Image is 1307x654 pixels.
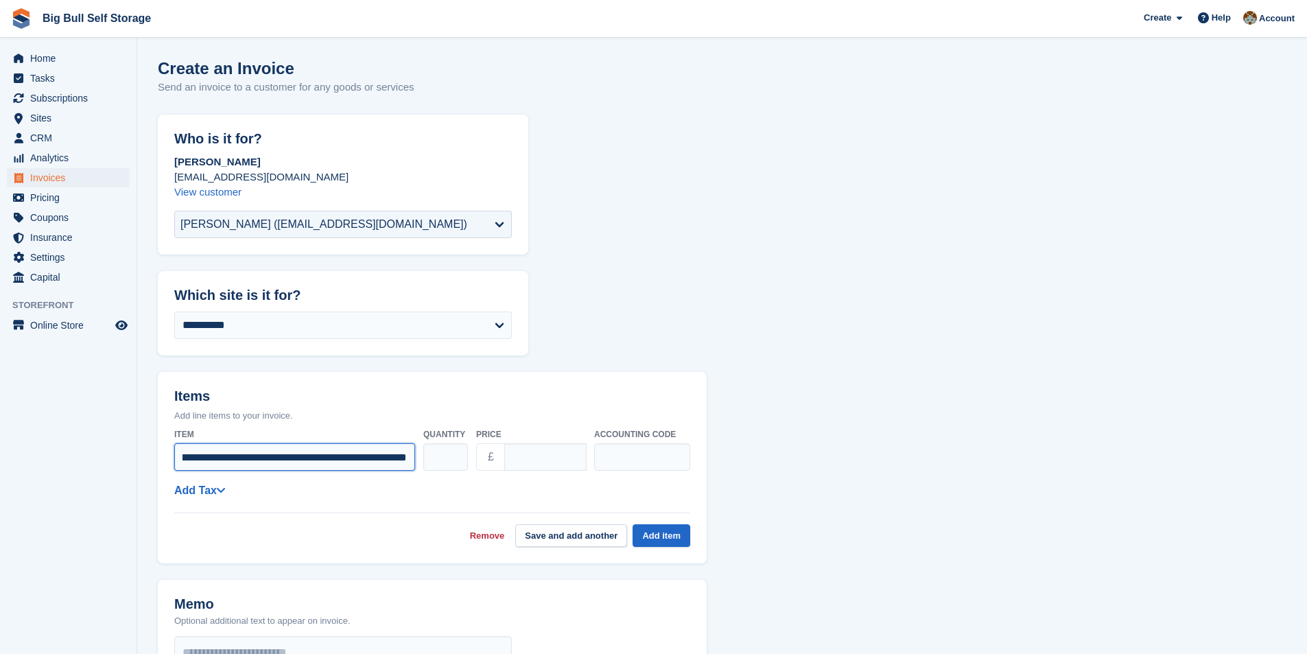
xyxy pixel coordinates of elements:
span: Capital [30,268,113,287]
a: menu [7,168,130,187]
span: Online Store [30,316,113,335]
span: Insurance [30,228,113,247]
button: Save and add another [515,524,627,547]
h2: Who is it for? [174,131,512,147]
a: menu [7,228,130,247]
a: Add Tax [174,484,225,496]
span: Storefront [12,299,137,312]
span: Settings [30,248,113,267]
p: Add line items to your invoice. [174,409,690,423]
a: menu [7,248,130,267]
div: [PERSON_NAME] ([EMAIL_ADDRESS][DOMAIN_NAME]) [180,216,467,233]
span: Invoices [30,168,113,187]
label: Price [476,428,586,441]
img: Mike Llewellen Palmer [1243,11,1257,25]
h2: Memo [174,596,351,612]
a: menu [7,188,130,207]
a: menu [7,268,130,287]
p: Send an invoice to a customer for any goods or services [158,80,414,95]
a: menu [7,108,130,128]
span: Help [1212,11,1231,25]
p: Optional additional text to appear on invoice. [174,614,351,628]
a: menu [7,208,130,227]
h2: Which site is it for? [174,288,512,303]
a: View customer [174,186,242,198]
a: menu [7,69,130,88]
h2: Items [174,388,690,407]
span: Pricing [30,188,113,207]
label: Item [174,428,415,441]
a: menu [7,148,130,167]
span: Tasks [30,69,113,88]
label: Quantity [423,428,468,441]
p: [EMAIL_ADDRESS][DOMAIN_NAME] [174,170,512,185]
label: Accounting code [594,428,690,441]
img: stora-icon-8386f47178a22dfd0bd8f6a31ec36ba5ce8667c1dd55bd0f319d3a0aa187defe.svg [11,8,32,29]
a: Big Bull Self Storage [37,7,156,30]
p: [PERSON_NAME] [174,154,512,170]
span: Create [1144,11,1171,25]
button: Add item [633,524,690,547]
span: Analytics [30,148,113,167]
span: Subscriptions [30,89,113,108]
a: menu [7,316,130,335]
span: Sites [30,108,113,128]
a: Preview store [113,317,130,334]
a: Remove [470,529,505,543]
a: menu [7,89,130,108]
span: Home [30,49,113,68]
h1: Create an Invoice [158,59,414,78]
a: menu [7,128,130,148]
span: Account [1259,12,1295,25]
span: CRM [30,128,113,148]
span: Coupons [30,208,113,227]
a: menu [7,49,130,68]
